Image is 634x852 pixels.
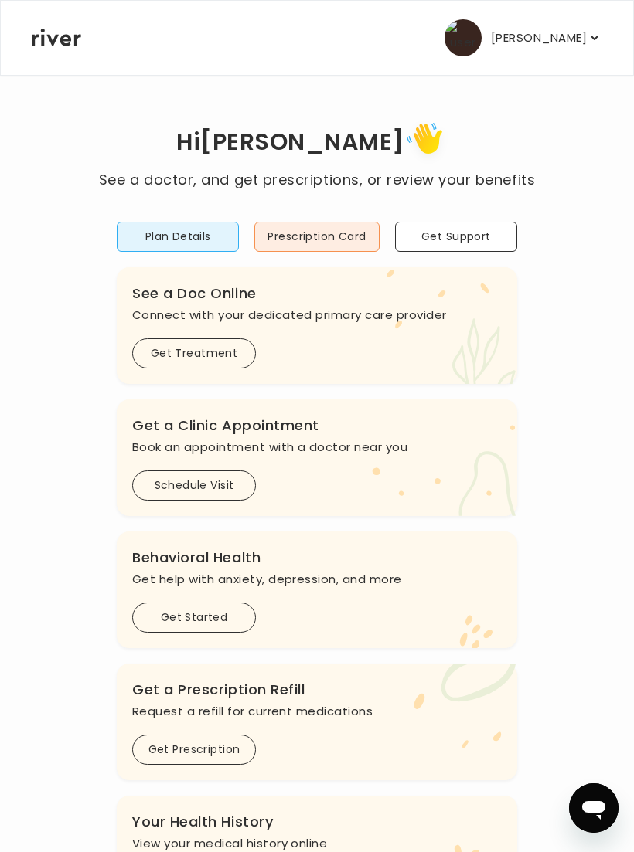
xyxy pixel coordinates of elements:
[132,603,256,633] button: Get Started
[254,222,379,252] button: Prescription Card
[132,569,502,590] p: Get help with anxiety, depression, and more
[132,283,502,304] h3: See a Doc Online
[132,547,502,569] h3: Behavioral Health
[491,27,587,49] p: [PERSON_NAME]
[445,19,482,56] img: user avatar
[132,338,256,368] button: Get Treatment
[132,701,502,722] p: Request a refill for current medications
[569,783,619,833] iframe: Button to launch messaging window
[132,735,256,765] button: Get Prescription
[132,470,256,501] button: Schedule Visit
[99,117,535,169] h1: Hi [PERSON_NAME]
[132,304,502,326] p: Connect with your dedicated primary care provider
[117,222,239,252] button: Plan Details
[445,19,602,56] button: user avatar[PERSON_NAME]
[132,679,502,701] h3: Get a Prescription Refill
[132,415,502,436] h3: Get a Clinic Appointment
[99,169,535,191] p: See a doctor, and get prescriptions, or review your benefits
[395,222,517,252] button: Get Support
[132,811,502,833] h3: Your Health History
[132,436,502,458] p: Book an appointment with a doctor near you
